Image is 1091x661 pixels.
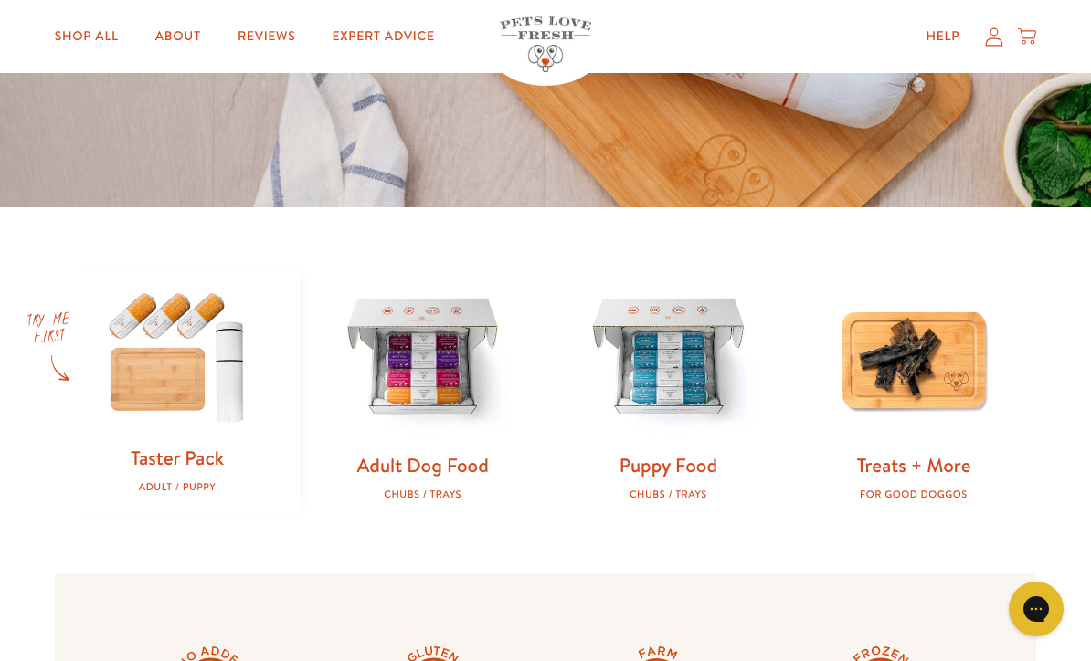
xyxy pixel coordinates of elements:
a: Treats + More [856,452,970,478]
iframe: Gorgias live chat messenger [1000,575,1073,643]
img: Pets Love Fresh [500,16,591,72]
a: Expert Advice [317,18,449,55]
a: Puppy Food [620,452,717,478]
a: Help [912,18,975,55]
div: Adult / Puppy [84,481,271,493]
a: Adult Dog Food [357,452,489,478]
div: Chubs / Trays [329,488,516,500]
div: For good doggos [821,488,1008,500]
a: Reviews [223,18,310,55]
a: Shop All [40,18,133,55]
a: About [141,18,216,55]
div: Chubs / Trays [575,488,762,500]
a: Taster Pack [131,445,224,471]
